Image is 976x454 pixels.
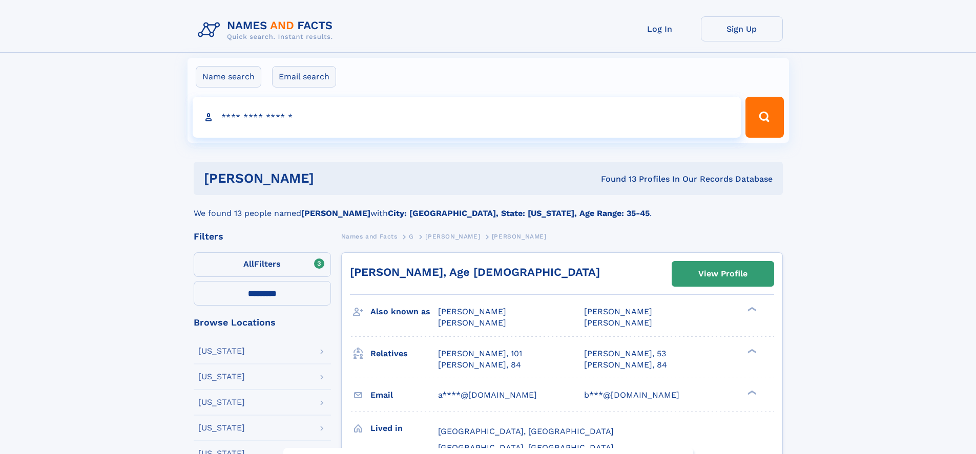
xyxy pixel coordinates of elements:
[194,318,331,327] div: Browse Locations
[196,66,261,88] label: Name search
[438,426,614,436] span: [GEOGRAPHIC_DATA], [GEOGRAPHIC_DATA]
[409,233,414,240] span: G
[438,443,614,452] span: [GEOGRAPHIC_DATA], [GEOGRAPHIC_DATA]
[243,259,254,269] span: All
[619,16,701,41] a: Log In
[194,232,331,241] div: Filters
[745,306,757,313] div: ❯
[341,230,398,243] a: Names and Facts
[350,266,600,278] a: [PERSON_NAME], Age [DEMOGRAPHIC_DATA]
[701,16,783,41] a: Sign Up
[584,359,667,371] a: [PERSON_NAME], 84
[745,348,757,354] div: ❯
[425,233,480,240] span: [PERSON_NAME]
[584,307,652,316] span: [PERSON_NAME]
[193,97,741,138] input: search input
[438,348,522,359] a: [PERSON_NAME], 101
[194,195,783,220] div: We found 13 people named with .
[409,230,414,243] a: G
[492,233,547,240] span: [PERSON_NAME]
[301,208,370,218] b: [PERSON_NAME]
[438,318,506,328] span: [PERSON_NAME]
[458,174,773,185] div: Found 13 Profiles In Our Records Database
[272,66,336,88] label: Email search
[370,303,438,320] h3: Also known as
[584,318,652,328] span: [PERSON_NAME]
[370,420,438,437] h3: Lived in
[370,345,438,362] h3: Relatives
[584,390,679,400] span: b***@[DOMAIN_NAME]
[438,359,521,371] a: [PERSON_NAME], 84
[698,262,747,286] div: View Profile
[194,16,341,44] img: Logo Names and Facts
[370,386,438,404] h3: Email
[584,348,666,359] a: [PERSON_NAME], 53
[438,307,506,316] span: [PERSON_NAME]
[672,262,774,286] a: View Profile
[198,347,245,355] div: [US_STATE]
[198,398,245,406] div: [US_STATE]
[204,172,458,185] h1: [PERSON_NAME]
[745,97,783,138] button: Search Button
[198,373,245,381] div: [US_STATE]
[198,424,245,432] div: [US_STATE]
[425,230,480,243] a: [PERSON_NAME]
[745,389,757,396] div: ❯
[194,252,331,277] label: Filters
[388,208,650,218] b: City: [GEOGRAPHIC_DATA], State: [US_STATE], Age Range: 35-45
